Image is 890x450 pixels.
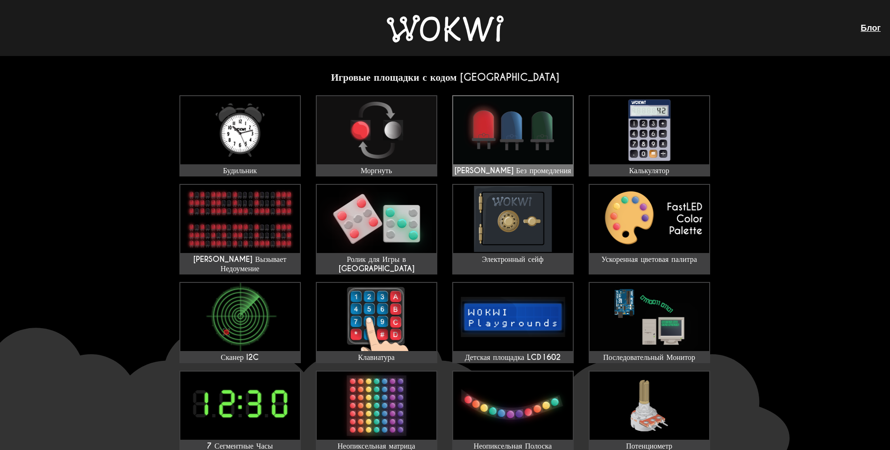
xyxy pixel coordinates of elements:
[590,185,709,253] img: Ускоренная цветовая палитра
[482,254,544,264] ya-tr-span: Электронный сейф
[180,372,300,440] img: 7 Сегментные Часы
[179,95,301,176] a: Будильник
[339,254,414,274] ya-tr-span: Ролик для Игры в [GEOGRAPHIC_DATA]
[317,96,436,164] img: Моргнуть
[590,372,709,440] img: Потенциометр
[179,282,301,363] a: Сканер I2C
[317,372,436,440] img: Неопиксельная матрица
[316,184,437,274] a: Ролик для Игры в [GEOGRAPHIC_DATA]
[861,23,881,33] a: Блог
[317,283,436,351] img: Клавиатура
[223,166,257,176] ya-tr-span: Будильник
[603,352,695,362] ya-tr-span: Последовательный Монитор
[358,352,394,362] ya-tr-span: Клавиатура
[193,254,286,274] ya-tr-span: [PERSON_NAME] Вызывает Недоумение
[317,185,436,253] img: Ролик для Игры в Кости
[590,283,709,351] img: Последовательный Монитор
[180,283,300,351] img: Сканер I2C
[180,185,300,253] img: Чарли Вызывает Недоумение
[589,282,710,363] a: Последовательный Монитор
[179,184,301,274] a: [PERSON_NAME] Вызывает Недоумение
[601,254,697,264] ya-tr-span: Ускоренная цветовая палитра
[465,352,561,362] ya-tr-span: Детская площадка LCD1602
[316,282,437,363] a: Клавиатура
[629,166,669,176] ya-tr-span: Калькулятор
[453,372,573,440] img: Неопиксельная Полоска
[331,71,559,84] ya-tr-span: Игровые площадки с кодом [GEOGRAPHIC_DATA]
[316,95,437,176] a: Моргнуть
[453,185,573,253] img: Электронный сейф
[221,352,259,362] ya-tr-span: Сканер I2C
[589,184,710,274] a: Ускоренная цветовая палитра
[387,15,504,42] img: Вокви
[361,166,392,176] ya-tr-span: Моргнуть
[453,283,573,351] img: Детская площадка LCD1602
[452,95,574,176] a: [PERSON_NAME] Без промедления
[589,95,710,176] a: Калькулятор
[180,96,300,164] img: Будильник
[590,96,709,164] img: Калькулятор
[453,96,573,164] img: Мигайте Без промедления
[452,184,574,274] a: Электронный сейф
[455,166,571,176] ya-tr-span: [PERSON_NAME] Без промедления
[452,282,574,363] a: Детская площадка LCD1602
